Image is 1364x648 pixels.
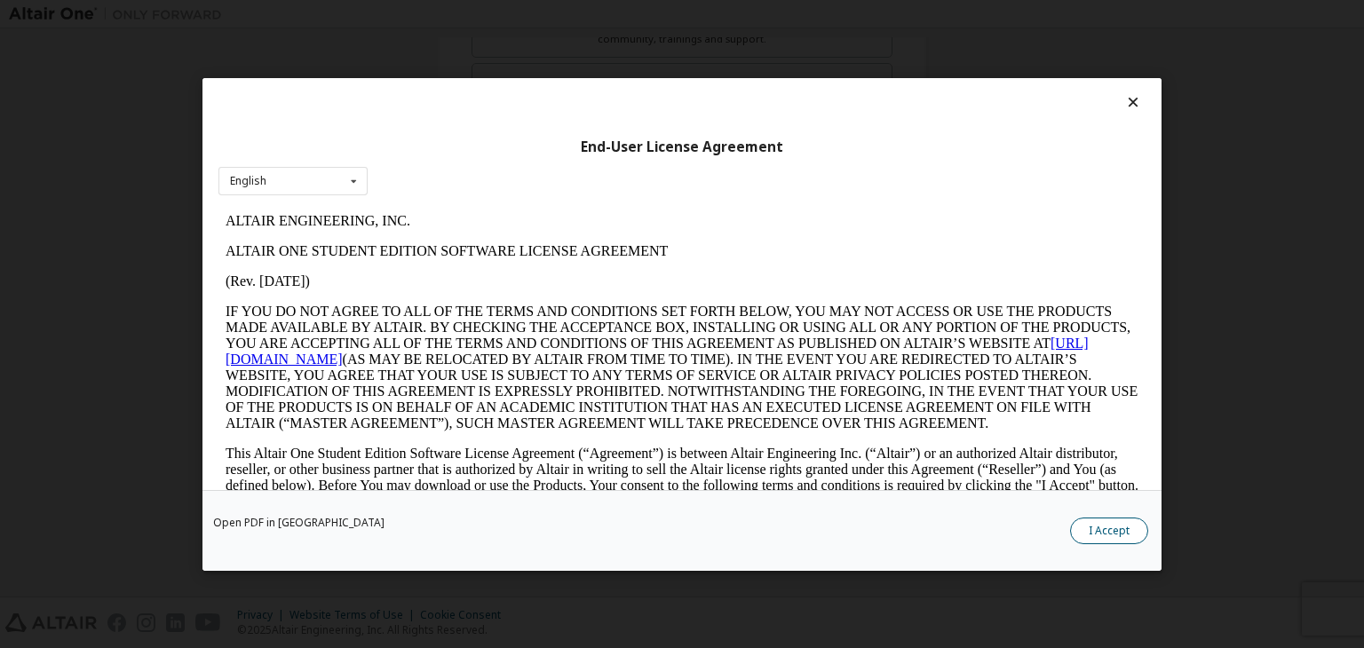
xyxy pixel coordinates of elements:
p: ALTAIR ONE STUDENT EDITION SOFTWARE LICENSE AGREEMENT [7,37,920,53]
button: I Accept [1070,518,1148,544]
a: [URL][DOMAIN_NAME] [7,130,870,161]
p: (Rev. [DATE]) [7,67,920,83]
div: English [230,176,266,186]
p: IF YOU DO NOT AGREE TO ALL OF THE TERMS AND CONDITIONS SET FORTH BELOW, YOU MAY NOT ACCESS OR USE... [7,98,920,225]
p: ALTAIR ENGINEERING, INC. [7,7,920,23]
a: Open PDF in [GEOGRAPHIC_DATA] [213,518,385,528]
div: End-User License Agreement [218,138,1146,155]
p: This Altair One Student Edition Software License Agreement (“Agreement”) is between Altair Engine... [7,240,920,304]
